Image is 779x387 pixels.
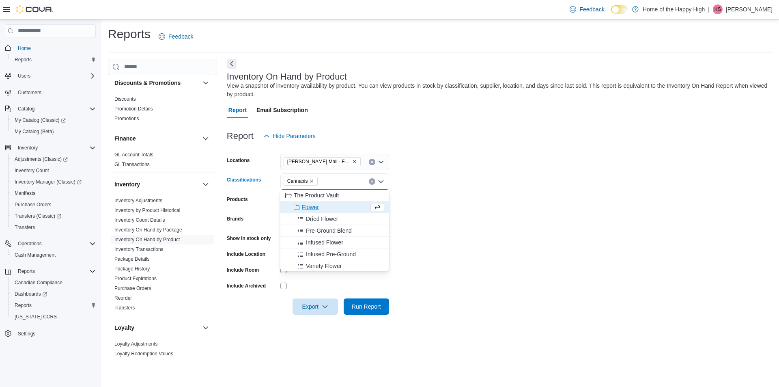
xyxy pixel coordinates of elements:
[726,4,773,14] p: [PERSON_NAME]
[8,54,99,65] button: Reports
[114,207,181,214] span: Inventory by Product Historical
[114,341,158,347] a: Loyalty Adjustments
[15,88,45,97] a: Customers
[227,157,250,164] label: Locations
[11,250,96,260] span: Cash Management
[18,106,34,112] span: Catalog
[11,200,55,210] a: Purchase Orders
[280,260,389,272] button: Variety Flower
[227,196,248,203] label: Products
[579,5,604,13] span: Feedback
[18,73,30,79] span: Users
[11,177,85,187] a: Inventory Manager (Classic)
[11,223,96,232] span: Transfers
[2,238,99,249] button: Operations
[228,102,247,118] span: Report
[306,227,352,235] span: Pre-Ground Blend
[8,165,99,176] button: Inventory Count
[108,150,217,173] div: Finance
[114,162,150,167] a: GL Transactions
[114,180,140,188] h3: Inventory
[15,128,54,135] span: My Catalog (Beta)
[280,213,389,225] button: Dried Flower
[280,225,389,237] button: Pre-Ground Blend
[302,203,319,211] span: Flower
[114,285,151,291] a: Purchase Orders
[114,305,135,311] span: Transfers
[114,246,164,252] a: Inventory Transactions
[114,217,165,223] a: Inventory Count Details
[8,300,99,311] button: Reports
[114,96,136,102] span: Discounts
[114,134,199,143] button: Finance
[114,256,150,262] span: Package Details
[8,115,99,126] a: My Catalog (Classic)
[114,106,153,112] a: Promotion Details
[11,289,50,299] a: Dashboards
[114,134,136,143] h3: Finance
[11,177,96,187] span: Inventory Manager (Classic)
[18,45,31,52] span: Home
[15,156,68,162] span: Adjustments (Classic)
[713,4,723,14] div: Kaysi Strome
[2,266,99,277] button: Reports
[2,142,99,154] button: Inventory
[114,351,173,357] a: Loyalty Redemption Values
[15,43,34,53] a: Home
[8,176,99,188] a: Inventory Manager (Classic)
[309,179,314,184] button: Remove Cannabis from selection in this group
[2,42,99,54] button: Home
[284,177,318,186] span: Cannabis
[201,134,211,143] button: Finance
[114,275,157,282] span: Product Expirations
[15,179,82,185] span: Inventory Manager (Classic)
[114,266,150,272] span: Package History
[260,128,319,144] button: Hide Parameters
[15,291,47,297] span: Dashboards
[114,266,150,272] a: Package History
[15,224,35,231] span: Transfers
[18,89,41,96] span: Customers
[18,240,42,247] span: Operations
[114,350,173,357] span: Loyalty Redemption Values
[378,159,384,165] button: Open list of options
[155,28,196,45] a: Feedback
[11,301,35,310] a: Reports
[114,151,153,158] span: GL Account Totals
[15,328,96,338] span: Settings
[114,79,199,87] button: Discounts & Promotions
[11,289,96,299] span: Dashboards
[201,323,211,333] button: Loyalty
[15,104,96,114] span: Catalog
[15,279,62,286] span: Canadian Compliance
[15,56,32,63] span: Reports
[8,188,99,199] button: Manifests
[306,238,343,246] span: Infused Flower
[15,117,66,123] span: My Catalog (Classic)
[227,82,768,99] div: View a snapshot of inventory availability by product. You can view products in stock by classific...
[8,249,99,261] button: Cash Management
[114,197,162,204] span: Inventory Adjustments
[306,250,356,258] span: Infused Pre-Ground
[15,302,32,309] span: Reports
[227,267,259,273] label: Include Room
[378,178,384,185] button: Close list of options
[114,295,132,301] a: Reorder
[227,216,243,222] label: Brands
[108,26,151,42] h1: Reports
[643,4,705,14] p: Home of the Happy High
[168,32,193,41] span: Feedback
[227,59,237,69] button: Next
[15,201,52,208] span: Purchase Orders
[287,158,351,166] span: [PERSON_NAME] Mall - Fire & Flower
[15,239,96,249] span: Operations
[15,190,35,197] span: Manifests
[114,237,180,242] a: Inventory On Hand by Product
[11,188,39,198] a: Manifests
[114,161,150,168] span: GL Transactions
[11,166,52,175] a: Inventory Count
[8,210,99,222] a: Transfers (Classic)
